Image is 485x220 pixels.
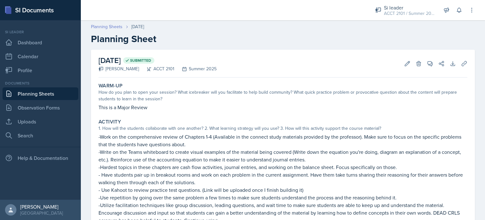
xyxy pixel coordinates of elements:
div: [PERSON_NAME] [99,66,139,72]
a: Search [3,129,78,142]
h2: Planning Sheet [91,33,475,45]
div: Summer 2025 [174,66,217,72]
a: Planning Sheets [3,87,78,100]
a: Observation Forms [3,101,78,114]
p: -Hardest topics in these chapters are cash flow activities, journal entries, and working on the b... [99,163,467,171]
a: Uploads [3,115,78,128]
div: [PERSON_NAME] [20,204,63,210]
p: -Work on the comprehensive review of Chapters 1-4 (Available in the connect study materials provi... [99,133,467,148]
div: ACCT 2101 / Summer 2025 [384,10,434,17]
a: Calendar [3,50,78,63]
div: Si leader [3,29,78,35]
a: Dashboard [3,36,78,49]
p: -Write on the Teams whiteboard to create visual examples of the material being covered (Write dow... [99,148,467,163]
label: Activity [99,119,121,125]
p: -Use repetition by going over the same problem a few times to make sure students understand the p... [99,194,467,201]
span: Submitted [130,58,151,63]
div: [GEOGRAPHIC_DATA] [20,210,63,216]
p: This is a Major Review [99,104,467,111]
p: - Have students pair up in breakout rooms and work on each problem in the current assignment. Hav... [99,171,467,186]
div: Documents [3,80,78,86]
div: 1. How will the students collaborate with one another? 2. What learning strategy will you use? 3.... [99,125,467,132]
div: Help & Documentation [3,152,78,164]
div: Si leader [384,4,434,11]
a: Planning Sheets [91,23,123,30]
h2: [DATE] [99,55,217,66]
a: Profile [3,64,78,77]
label: Warm-Up [99,83,123,89]
div: [DATE] [131,23,144,30]
div: ACCT 2101 [139,66,174,72]
div: How do you plan to open your session? What icebreaker will you facilitate to help build community... [99,89,467,102]
p: - Use Kahoot to review practice test questions. (Link will be uploaded once I finish building it) [99,186,467,194]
